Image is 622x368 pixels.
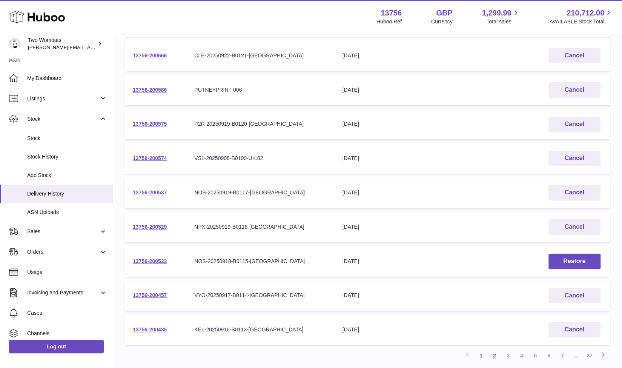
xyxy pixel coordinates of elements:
span: Channels [27,330,107,337]
a: 1 [474,349,488,362]
a: 13756-200586 [133,87,167,93]
div: [DATE] [342,52,475,59]
span: [PERSON_NAME][EMAIL_ADDRESS][DOMAIN_NAME] [28,44,151,50]
button: Cancel [548,185,600,200]
span: ... [569,349,583,362]
div: VYO-20250917-B0114-[GEOGRAPHIC_DATA] [194,292,327,299]
div: Currency [431,18,453,25]
div: NOS-20250918-B0115-[GEOGRAPHIC_DATA] [194,258,327,265]
a: 3 [501,349,515,362]
button: Cancel [548,151,600,166]
a: 2 [488,349,501,362]
span: 1,299.99 [482,8,511,18]
span: ASN Uploads [27,209,107,216]
div: CLE-20250922-B0121-[GEOGRAPHIC_DATA] [194,52,327,59]
span: Sales [27,228,99,235]
div: [DATE] [342,292,475,299]
span: Usage [27,269,107,276]
button: Cancel [548,117,600,132]
a: 4 [515,349,528,362]
span: Listings [27,95,99,102]
a: 6 [542,349,556,362]
strong: 13756 [381,8,402,18]
a: 13756-200537 [133,189,167,196]
span: Total sales [486,18,520,25]
div: Two Wombats [28,37,96,51]
span: 210,712.00 [567,8,604,18]
span: AVAILABLE Stock Total [549,18,613,25]
div: NOS-20250919-B0117-[GEOGRAPHIC_DATA] [194,189,327,196]
a: 13756-200435 [133,326,167,333]
span: Stock [27,115,99,123]
img: alan@twowombats.com [9,38,20,49]
a: 13756-200522 [133,258,167,264]
span: Stock History [27,153,107,160]
a: 13756-200457 [133,292,167,298]
div: Huboo Ref [376,18,402,25]
span: Delivery History [27,190,107,197]
button: Cancel [548,322,600,337]
span: Cases [27,309,107,317]
div: [DATE] [342,223,475,231]
a: 210,712.00 AVAILABLE Stock Total [549,8,613,25]
strong: GBP [436,8,452,18]
span: Stock [27,135,107,142]
a: 1,299.99 Total sales [482,8,520,25]
span: Add Stock [27,172,107,179]
span: Orders [27,248,99,256]
div: VSL-20250908-B0100-UK.02 [194,155,327,162]
a: 7 [556,349,569,362]
button: Cancel [548,82,600,98]
div: P2R-20250919-B0120-[GEOGRAPHIC_DATA] [194,120,327,128]
div: NPX-20250919-B0116-[GEOGRAPHIC_DATA] [194,223,327,231]
div: [DATE] [342,86,475,94]
button: Cancel [548,48,600,63]
a: 13756-200529 [133,224,167,230]
div: [DATE] [342,120,475,128]
div: KEL-20250916-B0113-[GEOGRAPHIC_DATA] [194,326,327,333]
a: Log out [9,340,104,353]
div: [DATE] [342,326,475,333]
button: Cancel [548,288,600,303]
div: [DATE] [342,189,475,196]
a: 37 [583,349,596,362]
div: PUTNEYPRINT-006 [194,86,327,94]
div: [DATE] [342,155,475,162]
div: [DATE] [342,258,475,265]
a: 5 [528,349,542,362]
a: 13756-200574 [133,155,167,161]
a: 13756-200666 [133,52,167,59]
span: My Dashboard [27,75,107,82]
button: Cancel [548,219,600,235]
span: Invoicing and Payments [27,289,99,296]
a: 13756-200575 [133,121,167,127]
button: Restore [548,254,600,269]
